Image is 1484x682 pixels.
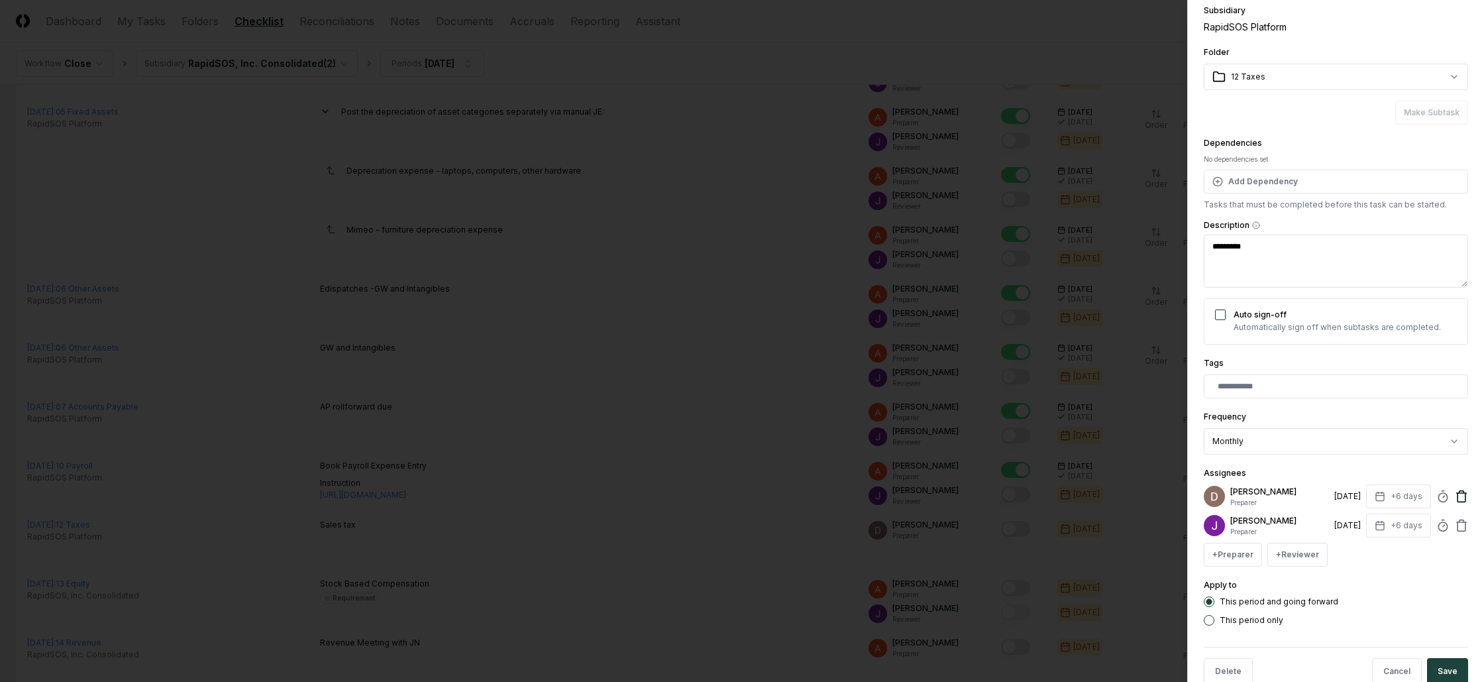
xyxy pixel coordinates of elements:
[1220,598,1338,606] label: This period and going forward
[1204,138,1262,148] label: Dependencies
[1204,7,1468,15] div: Subsidiary
[1267,543,1328,567] button: +Reviewer
[1204,580,1237,590] label: Apply to
[1230,486,1329,498] p: [PERSON_NAME]
[1230,515,1329,527] p: [PERSON_NAME]
[1204,543,1262,567] button: +Preparer
[1204,412,1246,422] label: Frequency
[1204,486,1225,507] img: ACg8ocJpp_Wu5V-CyO3uqymtY-hSQGilnsghjioc4ccxsyVJ9sGRqQ=s96-c
[1230,498,1329,508] p: Preparer
[1204,221,1468,229] label: Description
[1204,199,1468,211] p: Tasks that must be completed before this task can be started.
[1204,154,1468,164] div: No dependencies set
[1220,616,1283,624] label: This period only
[1252,221,1260,229] button: Description
[1234,310,1287,319] label: Auto sign-off
[1366,514,1431,538] button: +6 days
[1234,321,1441,333] p: Automatically sign off when subtasks are completed.
[1204,358,1224,368] label: Tags
[1334,490,1361,502] div: [DATE]
[1204,468,1246,478] label: Assignees
[1230,527,1329,537] p: Preparer
[1334,520,1361,532] div: [DATE]
[1204,20,1468,34] div: RapidSOS Platform
[1204,47,1230,57] label: Folder
[1366,484,1431,508] button: +6 days
[1204,170,1468,194] button: Add Dependency
[1204,515,1225,536] img: ACg8ocKTC56tjQR6-o9bi8poVV4j_qMfO6M0RniyL9InnBgkmYdNig=s96-c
